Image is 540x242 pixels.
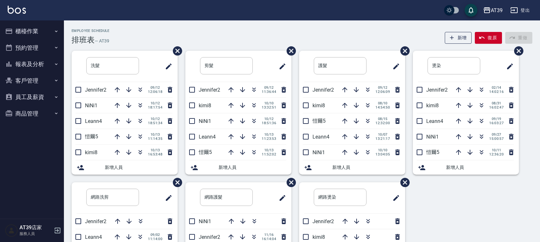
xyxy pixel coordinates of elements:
span: 新增人員 [446,164,514,171]
button: 報表及分析 [3,56,61,72]
div: 新增人員 [72,160,178,175]
h3: 排班表 [72,35,95,44]
span: 12:06:09 [375,90,390,94]
span: Jennifer2 [85,218,106,224]
span: kimi8 [426,102,439,109]
span: 10/10 [262,101,276,105]
span: 11:14:35 [148,137,162,141]
span: Leann4 [312,134,329,140]
button: AT39 [481,4,505,17]
p: 服務人員 [19,231,52,237]
button: save [465,4,477,17]
span: 11/16 [262,233,276,237]
span: 新增人員 [105,164,173,171]
button: 客戶管理 [3,72,61,89]
span: 10/07 [375,132,390,137]
span: 12:06:18 [148,90,162,94]
span: 16:02:47 [489,105,504,110]
span: Jennifer2 [199,234,220,240]
button: 新增 [445,32,472,44]
span: 刪除班表 [396,42,411,60]
span: 18:17:54 [148,105,162,110]
span: 修改班表的標題 [275,190,286,206]
span: 16:14:04 [262,237,276,241]
div: 新增人員 [185,160,291,175]
span: 修改班表的標題 [389,59,400,74]
span: Jennifer2 [426,87,448,93]
span: kimi8 [312,102,325,109]
span: 11:52:02 [262,152,276,156]
span: 08/31 [489,101,504,105]
span: NiNi1 [199,218,211,224]
span: Leann4 [85,234,102,240]
span: 刪除班表 [282,173,297,192]
span: 16:03:27 [489,121,504,125]
span: Leann4 [426,118,443,124]
span: 15:00:57 [489,137,504,141]
span: 08/15 [375,117,390,121]
span: kimi8 [199,102,211,109]
span: 10/12 [148,101,162,105]
span: NiNi1 [426,134,439,140]
span: 愷爾5 [85,133,98,140]
button: 預約管理 [3,40,61,56]
span: Jennifer2 [312,218,334,224]
span: 09/19 [489,117,504,121]
span: 新增人員 [219,164,286,171]
span: 09/12 [375,86,390,90]
h5: AT39店家 [19,224,52,231]
span: 09/12 [262,86,276,90]
span: 修改班表的標題 [389,190,400,206]
span: 12:36:20 [489,152,504,156]
span: 10/10 [375,148,390,152]
input: 排版標題 [86,57,139,74]
span: 10/12 [262,117,276,121]
span: 修改班表的標題 [275,59,286,74]
span: 12:32:00 [375,121,390,125]
span: kimi8 [312,234,325,240]
span: 10/13 [148,148,162,152]
button: 復原 [475,32,502,44]
span: 18:51:34 [148,121,162,125]
span: 13:32:51 [262,105,276,110]
span: 02/14 [489,86,504,90]
span: 08/10 [375,101,390,105]
span: 13:21:17 [375,137,390,141]
span: NiNi1 [199,118,211,124]
span: NiNi1 [312,149,325,155]
span: Jennifer2 [199,87,220,93]
span: 09/27 [489,132,504,137]
button: 櫃檯作業 [3,23,61,40]
input: 排版標題 [86,189,139,206]
span: 11:14:00 [148,237,162,241]
input: 排版標題 [428,57,480,74]
span: 刪除班表 [396,173,411,192]
span: 修改班表的標題 [502,59,514,74]
h2: Employee Schedule [72,29,110,33]
img: Person [5,224,18,237]
span: 14:54:50 [375,105,390,110]
span: 11:36:44 [262,90,276,94]
div: 新增人員 [413,160,519,175]
span: Jennifer2 [85,87,106,93]
span: 16:53:48 [148,152,162,156]
span: 10/13 [262,148,276,152]
input: 排版標題 [314,57,366,74]
h6: — AT39 [95,38,109,44]
span: 刪除班表 [168,42,183,60]
span: 刪除班表 [282,42,297,60]
span: 11:23:53 [262,137,276,141]
span: 18:51:36 [262,121,276,125]
span: 10/13 [148,132,162,137]
span: Leann4 [85,118,102,124]
span: Jennifer2 [312,87,334,93]
span: 愷爾5 [199,149,212,155]
span: 10/13 [262,132,276,137]
span: 刪除班表 [509,42,524,60]
span: Leann4 [199,134,216,140]
span: kimi8 [85,149,97,155]
input: 排版標題 [314,189,366,206]
span: 愷爾5 [312,118,326,124]
div: 新增人員 [299,160,405,175]
span: 新增人員 [332,164,400,171]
